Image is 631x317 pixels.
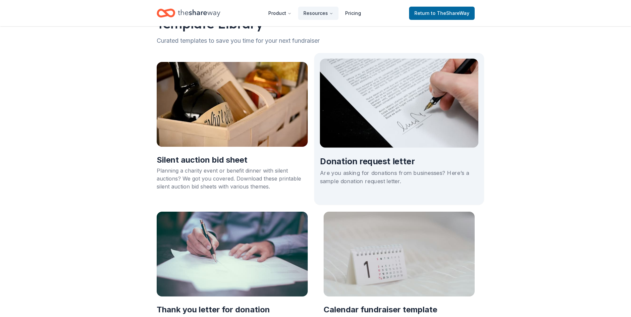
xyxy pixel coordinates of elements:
span: Return [414,9,469,17]
h2: Curated templates to save you time for your next fundraiser [157,35,475,46]
h2: Donation request letter [320,156,478,167]
a: Cover photo for templateSilent auction bid sheetPlanning a charity event or benefit dinner with s... [151,57,313,201]
a: Cover photo for templateDonation request letterAre you asking for donations from businesses? Here... [314,53,484,205]
h2: Silent auction bid sheet [157,155,308,165]
a: Returnto TheShareWay [409,7,475,20]
a: Home [157,5,220,21]
h2: Thank you letter for donation [157,304,308,315]
div: Are you asking for donations from businesses? Here’s a sample donation request letter. [320,169,478,185]
img: Cover photo for template [320,59,478,148]
span: to TheShareWay [431,10,469,16]
h2: Calendar fundraiser template [324,304,475,315]
button: Product [263,7,297,20]
img: Cover photo for template [157,62,308,147]
img: Cover photo for template [157,212,308,296]
div: Planning a charity event or benefit dinner with silent auctions? We got you covered. Download the... [157,167,308,190]
nav: Main [263,5,366,21]
img: Cover photo for template [324,212,475,296]
a: Pricing [340,7,366,20]
button: Resources [298,7,339,20]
